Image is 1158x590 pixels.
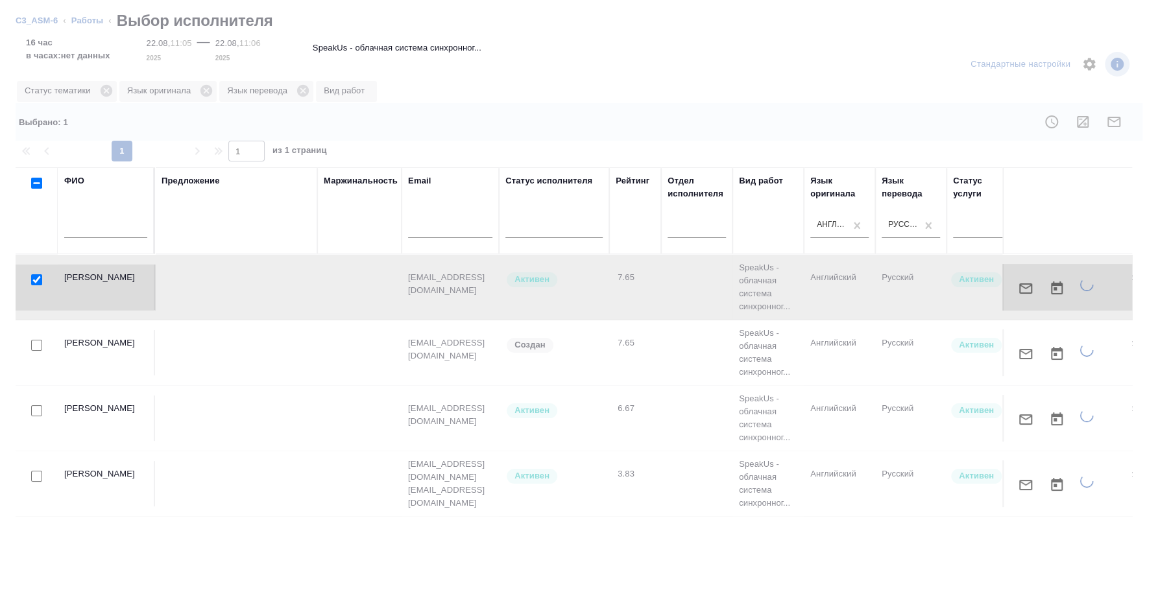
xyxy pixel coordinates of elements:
[1041,469,1072,501] button: Открыть календарь загрузки
[58,330,155,375] td: [PERSON_NAME]
[64,174,84,187] div: ФИО
[408,174,431,187] div: Email
[817,220,847,231] div: Английский
[810,174,869,200] div: Язык оригинала
[1041,338,1072,370] button: Открыть календарь загрузки
[31,471,42,482] input: Выбери исполнителей, чтобы отправить приглашение на работу
[739,174,783,187] div: Вид работ
[1010,338,1041,370] button: Отправить предложение о работе
[162,174,220,187] div: Предложение
[58,395,155,441] td: [PERSON_NAME]
[1010,404,1041,435] button: Отправить предложение о работе
[953,174,1011,200] div: Статус услуги
[1041,404,1072,435] button: Открыть календарь загрузки
[616,174,649,187] div: Рейтинг
[31,405,42,416] input: Выбери исполнителей, чтобы отправить приглашение на работу
[882,174,940,200] div: Язык перевода
[31,340,42,351] input: Выбери исполнителей, чтобы отправить приглашение на работу
[1010,469,1041,501] button: Отправить предложение о работе
[668,174,726,200] div: Отдел исполнителя
[505,174,592,187] div: Статус исполнителя
[1010,273,1041,304] button: Отправить предложение о работе
[1041,273,1072,304] button: Открыть календарь загрузки
[324,174,398,187] div: Маржинальность
[58,461,155,506] td: [PERSON_NAME]
[313,41,481,54] p: SpeakUs - облачная система синхронног...
[888,220,918,231] div: Русский
[58,265,155,310] td: [PERSON_NAME]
